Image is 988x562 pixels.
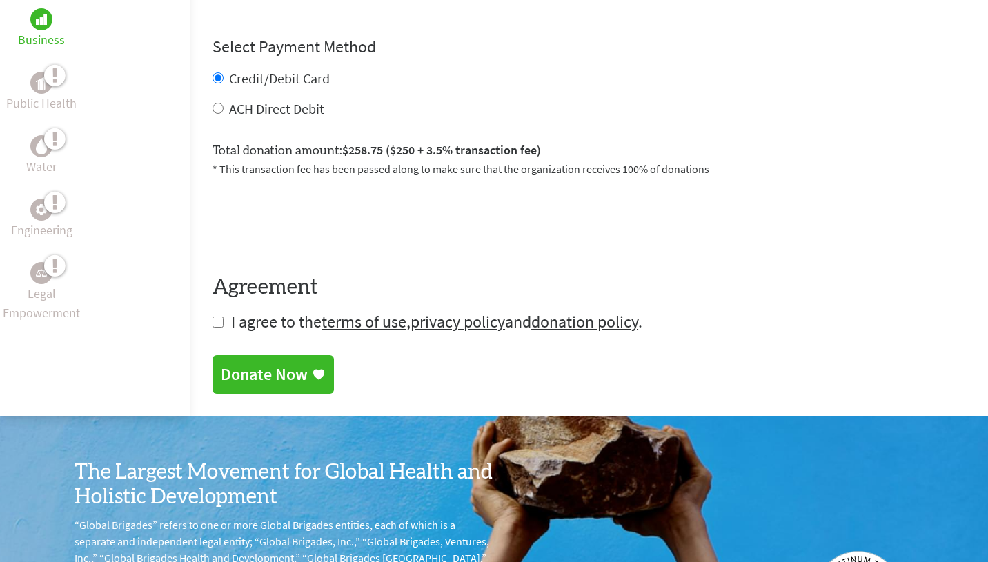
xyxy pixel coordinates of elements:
[531,311,638,332] a: donation policy
[411,311,505,332] a: privacy policy
[11,221,72,240] p: Engineering
[36,138,47,154] img: Water
[322,311,406,332] a: terms of use
[30,8,52,30] div: Business
[36,204,47,215] img: Engineering
[30,135,52,157] div: Water
[229,100,324,117] label: ACH Direct Debit
[30,72,52,94] div: Public Health
[26,135,57,177] a: WaterWater
[30,262,52,284] div: Legal Empowerment
[213,161,966,177] p: * This transaction fee has been passed along to make sure that the organization receives 100% of ...
[213,275,966,300] h4: Agreement
[3,284,80,323] p: Legal Empowerment
[36,269,47,277] img: Legal Empowerment
[213,194,422,248] iframe: reCAPTCHA
[36,14,47,25] img: Business
[213,36,966,58] h4: Select Payment Method
[6,72,77,113] a: Public HealthPublic Health
[229,70,330,87] label: Credit/Debit Card
[213,141,541,161] label: Total donation amount:
[213,355,334,394] a: Donate Now
[3,262,80,323] a: Legal EmpowermentLegal Empowerment
[75,460,494,510] h3: The Largest Movement for Global Health and Holistic Development
[231,311,642,332] span: I agree to the , and .
[30,199,52,221] div: Engineering
[11,199,72,240] a: EngineeringEngineering
[6,94,77,113] p: Public Health
[221,363,308,385] div: Donate Now
[18,30,65,50] p: Business
[26,157,57,177] p: Water
[18,8,65,50] a: BusinessBusiness
[36,76,47,90] img: Public Health
[342,142,541,158] span: $258.75 ($250 + 3.5% transaction fee)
